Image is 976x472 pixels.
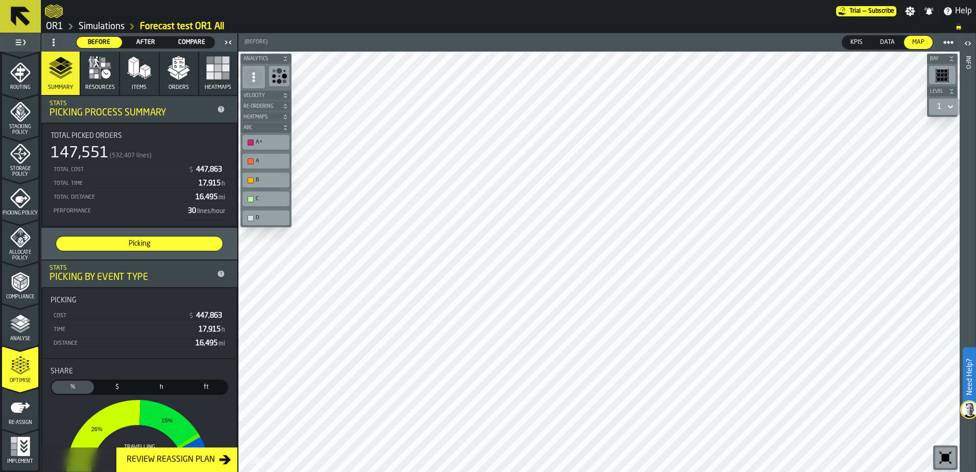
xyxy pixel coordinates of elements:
[240,190,291,208] div: button-toolbar-undefined
[245,194,287,204] div: C
[51,176,228,190] div: StatList-item-Total Time
[240,171,291,190] div: button-toolbar-undefined
[51,367,228,375] div: Title
[871,35,904,50] label: button-switch-multi-Data
[928,56,946,62] span: Bay
[267,64,291,90] div: button-toolbar-undefined
[51,296,77,304] span: Picking
[2,179,38,220] li: menu Picking Policy
[48,84,73,91] span: Summary
[2,210,38,216] span: Picking Policy
[2,124,38,135] span: Stacking Policy
[168,84,189,91] span: Orders
[77,37,122,48] div: thumb
[256,196,286,202] div: C
[904,35,933,50] label: button-switch-multi-Map
[240,101,291,111] button: button-
[868,8,894,15] span: Subscribe
[51,144,109,162] div: 147,551
[955,5,972,17] span: Help
[53,208,184,215] div: Performance
[2,250,38,261] span: Allocate Policy
[50,107,213,119] div: Picking Process Summary
[2,263,38,303] li: menu Compliance
[245,137,287,148] div: A+
[123,36,169,49] label: button-switch-multi-After
[51,132,228,140] div: Title
[169,37,214,48] div: thumb
[53,340,191,347] div: Distance
[241,114,280,120] span: Heatmaps
[218,341,225,347] span: mi
[2,166,38,177] span: Storage Policy
[53,326,194,333] div: Time
[140,21,224,32] a: link-to-/wh/i/02d92962-0f11-4133-9763-7cb092bceeef/simulations/455715ec-bc49-4bb4-a03d-8b802bdfa758
[836,6,896,16] a: link-to-/wh/i/02d92962-0f11-4133-9763-7cb092bceeef/pricing/
[142,383,181,392] span: h
[51,190,228,204] div: StatList-item-Total Distance
[2,221,38,262] li: menu Allocate Policy
[2,304,38,345] li: menu Analyse
[218,195,225,201] span: mi
[196,194,226,201] span: 16,495
[197,208,225,215] span: lines/hour
[50,100,213,107] div: Stats
[2,95,38,136] li: menu Stacking Policy
[51,132,122,140] span: Total Picked Orders
[872,36,903,49] div: thumb
[927,64,958,86] div: button-toolbar-undefined
[51,367,73,375] span: Share
[45,20,972,33] nav: Breadcrumb
[863,8,866,15] span: —
[51,309,228,322] div: StatList-item-Cost
[123,37,168,48] div: thumb
[240,208,291,227] div: button-toolbar-undefined
[241,104,280,109] span: Re-Ordering
[927,54,958,64] button: button-
[127,38,164,47] span: After
[96,381,138,394] div: thumb
[110,152,152,159] span: (532,407 lines)
[927,86,958,97] button: button-
[2,11,38,52] li: menu Agents
[2,388,38,429] li: menu Re-assign
[196,340,226,347] span: 16,495
[185,381,227,394] div: thumb
[56,237,223,251] div: thumb
[222,181,225,187] span: h
[245,175,287,185] div: B
[241,93,280,99] span: Velocity
[240,90,291,101] button: button-
[53,167,184,173] div: Total Cost
[240,450,298,470] a: logo-header
[256,158,286,164] div: A
[79,21,125,32] a: link-to-/wh/i/02d92962-0f11-4133-9763-7cb092bceeef
[56,236,223,251] label: button-switch-multi-Picking
[51,336,228,350] div: StatList-item-Distance
[51,162,228,176] div: StatList-item-Total Cost
[168,36,215,49] label: button-switch-multi-Compare
[2,459,38,464] span: Implement
[52,381,94,394] div: thumb
[245,213,287,223] div: D
[51,380,95,395] label: button-switch-multi-Share
[937,450,954,466] svg: Reset zoom and position
[196,166,224,173] span: 447,863
[139,380,184,395] label: button-switch-multi-Time
[132,84,147,91] span: Items
[76,36,123,49] label: button-switch-multi-Before
[920,6,938,16] label: button-toggle-Notifications
[54,383,92,392] span: %
[189,167,193,174] span: $
[904,36,933,49] div: thumb
[60,239,218,249] span: Picking
[116,447,237,472] button: button-Review Reassign Plan
[51,322,228,336] div: StatList-item-Time
[256,177,286,183] div: B
[271,68,287,84] svg: Show Congestion
[46,21,63,32] a: link-to-/wh/i/02d92962-0f11-4133-9763-7cb092bceeef
[849,8,861,15] span: Trial
[53,194,191,201] div: Total Distance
